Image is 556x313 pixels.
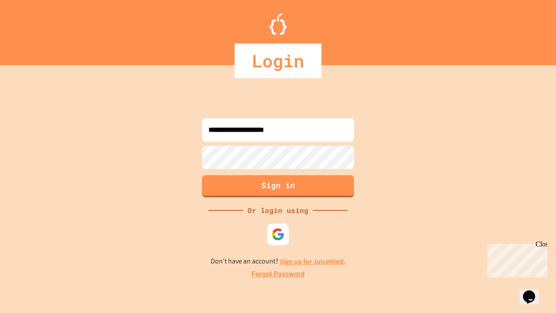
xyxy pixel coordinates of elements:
a: Forgot Password [252,269,304,280]
div: Or login using [243,205,313,216]
a: Sign up for JuiceMind. [280,257,346,266]
iframe: chat widget [484,240,547,277]
button: Sign in [202,175,354,197]
div: Login [235,43,321,78]
p: Don't have an account? [211,256,346,267]
iframe: chat widget [520,278,547,304]
div: Chat with us now!Close [3,3,60,55]
img: google-icon.svg [271,228,285,241]
img: Logo.svg [269,13,287,35]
